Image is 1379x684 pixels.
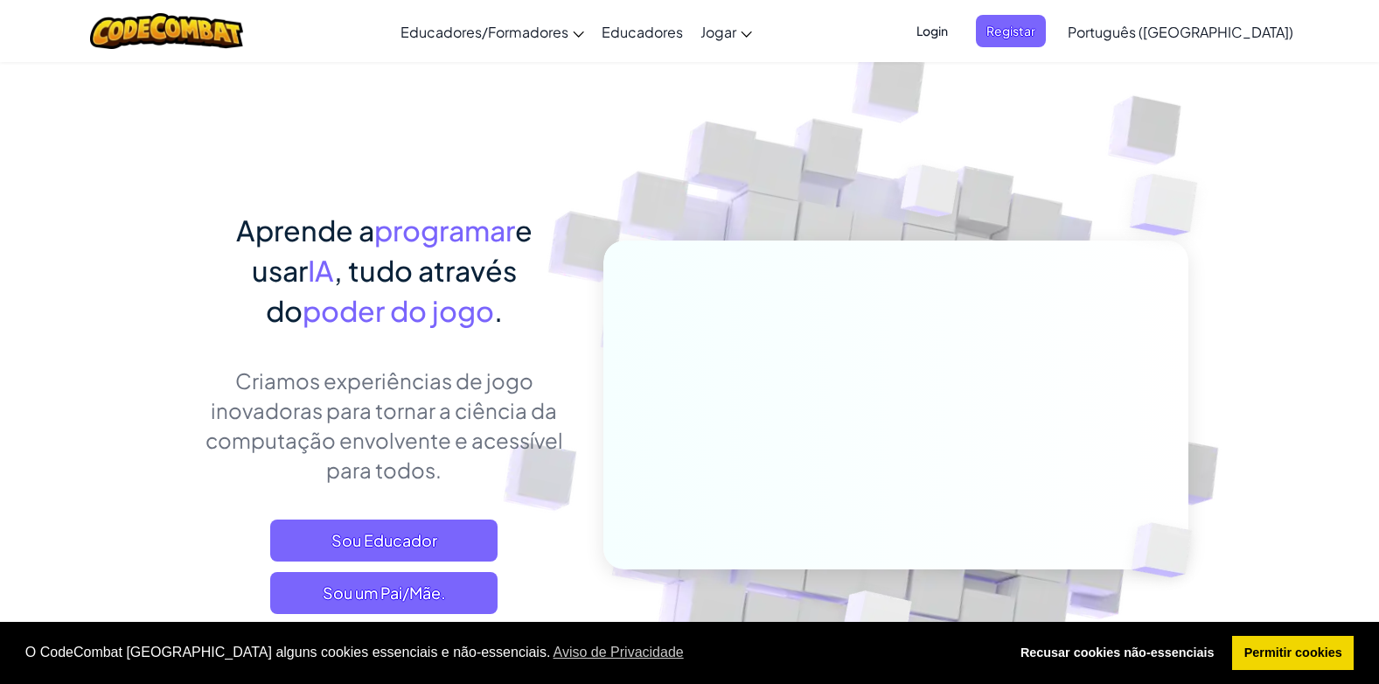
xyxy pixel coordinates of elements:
img: Overlap cubes [1102,486,1233,614]
span: Aprende a [236,213,374,248]
a: Educadores [593,8,692,55]
img: Overlap cubes [1095,131,1246,279]
span: programar [374,213,515,248]
a: allow cookies [1232,636,1354,671]
a: Sou um Pai/Mãe. [270,572,498,614]
span: poder do jogo [303,293,494,328]
p: Criamos experiências de jogo inovadoras para tornar a ciência da computação envolvente e acessíve... [192,366,577,485]
img: CodeCombat logo [90,13,243,49]
span: Português ([GEOGRAPHIC_DATA]) [1068,23,1293,41]
span: Jogar [700,23,736,41]
a: Português ([GEOGRAPHIC_DATA]) [1059,8,1302,55]
span: Educadores/Formadores [400,23,568,41]
span: , tudo através do [266,253,517,328]
a: Educadores/Formadores [392,8,593,55]
button: Login [906,15,958,47]
a: Jogar [692,8,761,55]
span: IA [308,253,334,288]
span: . [494,293,503,328]
a: learn more about cookies [550,639,686,666]
span: O CodeCombat [GEOGRAPHIC_DATA] alguns cookies essenciais e não-essenciais. [25,639,995,666]
img: Overlap cubes [867,130,993,261]
button: Registar [976,15,1046,47]
a: deny cookies [1008,636,1226,671]
a: Sou Educador [270,520,498,562]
